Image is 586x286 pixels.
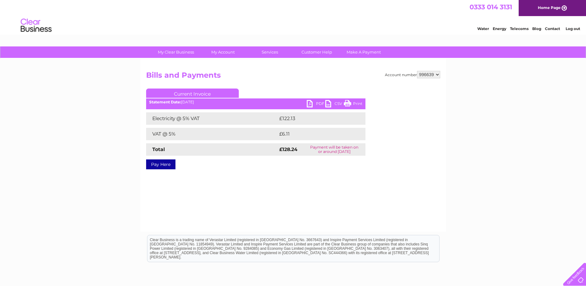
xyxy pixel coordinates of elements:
a: My Account [197,46,248,58]
a: Make A Payment [338,46,389,58]
a: Print [344,100,362,109]
a: Contact [545,26,560,31]
a: Telecoms [510,26,529,31]
div: Account number [385,71,440,78]
div: [DATE] [146,100,365,104]
strong: £128.24 [279,146,297,152]
a: Services [244,46,295,58]
strong: Total [152,146,165,152]
td: Electricity @ 5% VAT [146,112,278,125]
a: Current Invoice [146,89,239,98]
a: Pay Here [146,159,175,169]
td: VAT @ 5% [146,128,278,140]
td: £6.11 [278,128,349,140]
a: Energy [493,26,506,31]
a: My Clear Business [150,46,201,58]
a: PDF [307,100,325,109]
img: logo.png [20,16,52,35]
a: CSV [325,100,344,109]
td: £122.13 [278,112,353,125]
div: Clear Business is a trading name of Verastar Limited (registered in [GEOGRAPHIC_DATA] No. 3667643... [147,3,439,30]
td: Payment will be taken on or around [DATE] [303,143,365,156]
a: Customer Help [291,46,342,58]
a: 0333 014 3131 [470,3,512,11]
a: Water [477,26,489,31]
h2: Bills and Payments [146,71,440,83]
a: Log out [566,26,580,31]
a: Blog [532,26,541,31]
b: Statement Date: [149,100,181,104]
